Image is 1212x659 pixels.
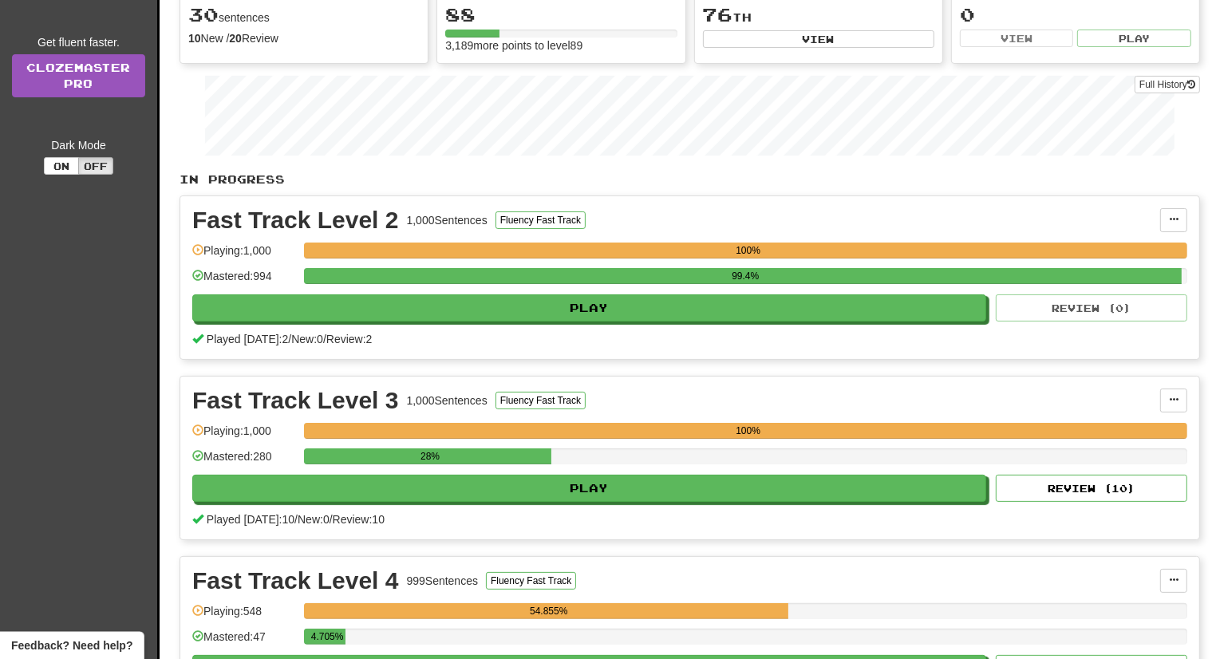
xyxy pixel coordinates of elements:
span: Review: 2 [326,333,373,345]
div: 1,000 Sentences [407,212,488,228]
button: On [44,157,79,175]
button: Fluency Fast Track [486,572,576,590]
span: Open feedback widget [11,637,132,653]
div: 100% [309,243,1187,258]
div: 4.705% [309,629,345,645]
div: Fast Track Level 3 [192,389,399,412]
div: New / Review [188,30,420,46]
div: Mastered: 280 [192,448,296,475]
div: Get fluent faster. [12,34,145,50]
button: Off [78,157,113,175]
div: 0 [960,5,1191,25]
button: Play [1077,30,1191,47]
span: New: 0 [291,333,323,345]
span: / [323,333,326,345]
button: Review (0) [996,294,1187,322]
div: 88 [445,5,677,25]
button: View [703,30,934,48]
button: Fluency Fast Track [495,211,586,229]
div: Playing: 1,000 [192,243,296,269]
span: 76 [703,3,733,26]
span: / [294,513,298,526]
div: Fast Track Level 2 [192,208,399,232]
div: 28% [309,448,551,464]
span: / [330,513,333,526]
a: ClozemasterPro [12,54,145,97]
span: Played [DATE]: 10 [207,513,294,526]
span: Review: 10 [333,513,385,526]
div: Mastered: 47 [192,629,296,655]
button: Full History [1135,76,1200,93]
button: Review (10) [996,475,1187,502]
span: Played [DATE]: 2 [207,333,288,345]
button: View [960,30,1074,47]
div: Fast Track Level 4 [192,569,399,593]
div: Dark Mode [12,137,145,153]
div: 999 Sentences [407,573,479,589]
span: New: 0 [298,513,330,526]
div: 99.4% [309,268,1182,284]
div: 1,000 Sentences [407,393,488,408]
div: 100% [309,423,1187,439]
div: Mastered: 994 [192,268,296,294]
strong: 20 [229,32,242,45]
div: 3,189 more points to level 89 [445,37,677,53]
div: Playing: 1,000 [192,423,296,449]
span: 30 [188,3,219,26]
div: Playing: 548 [192,603,296,629]
button: Play [192,294,986,322]
button: Fluency Fast Track [495,392,586,409]
div: th [703,5,934,26]
p: In Progress [180,172,1200,187]
div: sentences [188,5,420,26]
button: Play [192,475,986,502]
strong: 10 [188,32,201,45]
div: 54.855% [309,603,788,619]
span: / [288,333,291,345]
